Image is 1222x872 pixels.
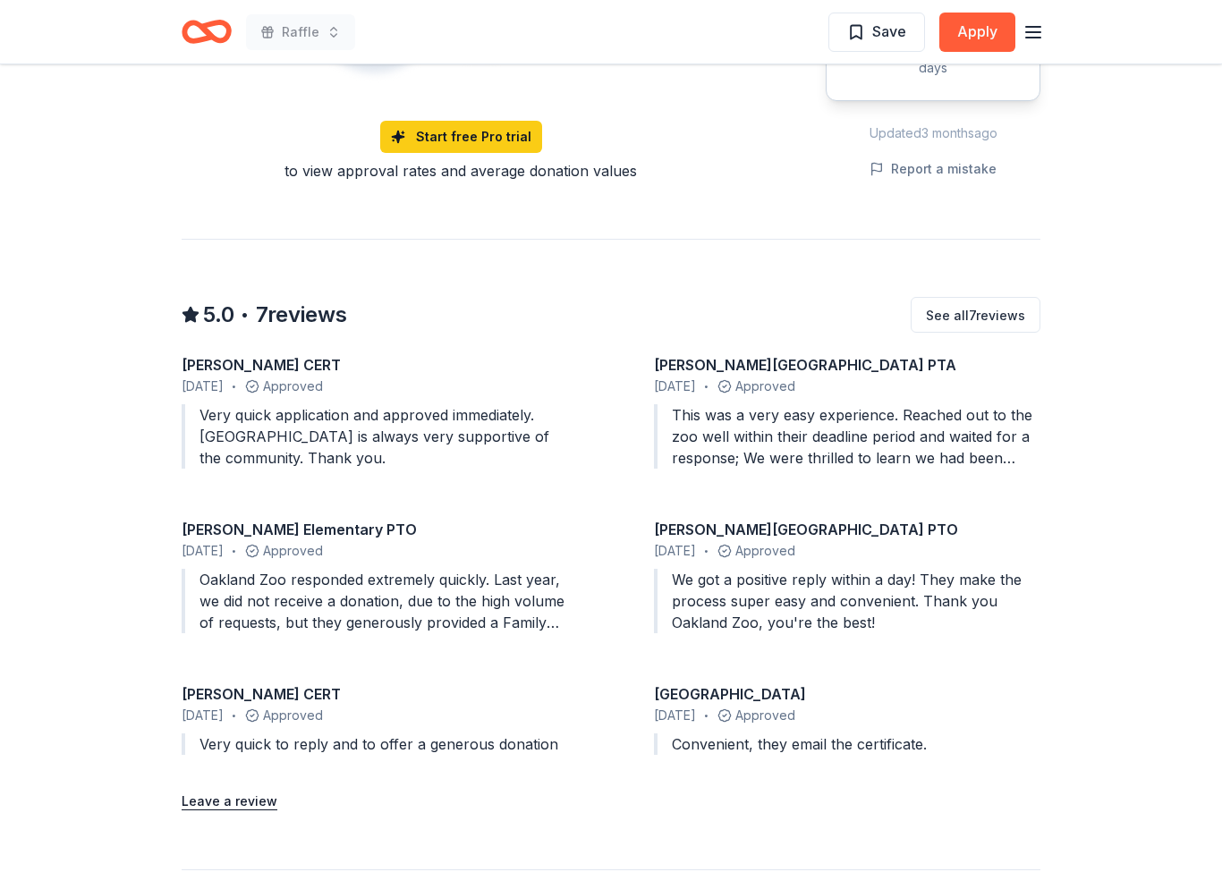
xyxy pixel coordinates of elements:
span: • [241,306,250,325]
span: • [704,379,709,394]
div: Approved [654,705,1040,726]
div: Updated 3 months ago [826,123,1040,144]
button: Leave a review [182,791,277,812]
span: • [232,379,236,394]
div: Approved [182,540,568,562]
span: • [232,708,236,723]
div: [PERSON_NAME][GEOGRAPHIC_DATA] PTO [654,519,1040,540]
span: • [232,544,236,558]
div: We got a positive reply within a day! They make the process super easy and convenient. Thank you ... [654,569,1040,633]
span: • [704,708,709,723]
div: to view approval rates and average donation values [182,160,740,182]
button: See all7reviews [911,297,1040,333]
span: [DATE] [182,376,224,397]
a: Home [182,11,232,53]
span: 7 reviews [256,301,347,329]
span: Save [872,20,906,43]
div: Convenient, they email the certificate. [654,733,1040,755]
span: Raffle [282,21,319,43]
div: [PERSON_NAME] CERT [182,354,568,376]
div: [GEOGRAPHIC_DATA] [654,683,1040,705]
div: Very quick to reply and to offer a generous donation [182,733,568,755]
button: Report a mistake [870,158,997,180]
div: This was a very easy experience. Reached out to the zoo well within their deadline period and wai... [654,404,1040,469]
span: [DATE] [654,540,696,562]
span: [DATE] [182,540,224,562]
div: [PERSON_NAME] Elementary PTO [182,519,568,540]
span: [DATE] [182,705,224,726]
div: [PERSON_NAME][GEOGRAPHIC_DATA] PTA [654,354,1040,376]
div: [PERSON_NAME] CERT [182,683,568,705]
span: 5.0 [203,301,234,329]
div: Approved [182,705,568,726]
button: Apply [939,13,1015,52]
div: Oakland Zoo responded extremely quickly. Last year, we did not receive a donation, due to the hig... [182,569,568,633]
div: Approved [654,540,1040,562]
button: Raffle [246,14,355,50]
a: Start free Pro trial [380,121,542,153]
span: [DATE] [654,376,696,397]
div: Approved [182,376,568,397]
span: • [704,544,709,558]
button: Save [828,13,925,52]
div: Approved [654,376,1040,397]
span: [DATE] [654,705,696,726]
div: Very quick application and approved immediately. [GEOGRAPHIC_DATA] is always very supportive of t... [182,404,568,469]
